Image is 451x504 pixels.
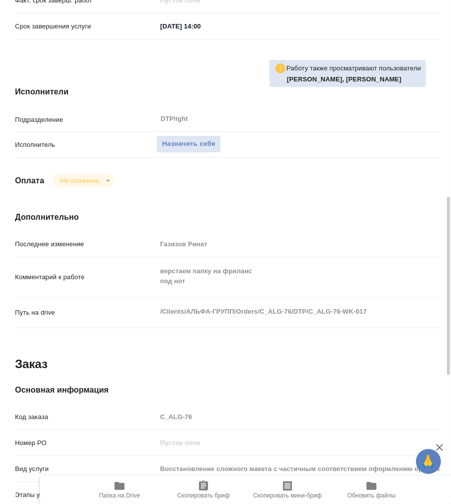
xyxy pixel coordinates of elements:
h4: Дополнительно [15,211,440,223]
span: 🙏 [420,451,437,472]
p: Номер РО [15,438,156,448]
p: Комментарий к работе [15,272,156,282]
input: Пустое поле [156,410,440,424]
span: Обновить файлы [347,492,396,499]
button: 🙏 [416,449,441,474]
button: Папка на Drive [77,476,161,504]
input: ✎ Введи что-нибудь [156,19,244,33]
h4: Исполнители [15,86,440,98]
div: Не оплачена [52,174,114,187]
input: Пустое поле [156,462,440,476]
b: [PERSON_NAME], [PERSON_NAME] [287,75,401,83]
p: Код заказа [15,412,156,422]
input: Пустое поле [156,436,440,450]
p: Овечкина Дарья, Архипова Екатерина [287,74,421,84]
span: Назначить себя [162,138,215,150]
input: Пустое поле [156,237,440,251]
textarea: верстаем папку на фриланс под нот [156,263,440,290]
textarea: /Clients/АЛЬФА-ГРУПП/Orders/C_ALG-76/DTP/C_ALG-76-WK-017 [156,303,440,320]
button: Не оплачена [57,176,102,185]
h2: Заказ [15,356,47,372]
button: Скопировать бриф [161,476,245,504]
button: Скопировать мини-бриф [245,476,329,504]
p: Этапы услуги [15,490,156,500]
p: Путь на drive [15,308,156,318]
h4: Основная информация [15,384,440,396]
span: Папка на Drive [99,492,140,499]
p: Работу также просматривают пользователи [286,63,421,73]
p: Исполнитель [15,140,156,150]
button: Назначить себя [156,135,220,153]
p: Вид услуги [15,464,156,474]
p: Последнее изменение [15,239,156,249]
h4: Оплата [15,175,44,187]
span: Скопировать мини-бриф [253,492,321,499]
span: Скопировать бриф [177,492,229,499]
p: Подразделение [15,115,156,125]
button: Обновить файлы [329,476,413,504]
p: Срок завершения услуги [15,21,156,31]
